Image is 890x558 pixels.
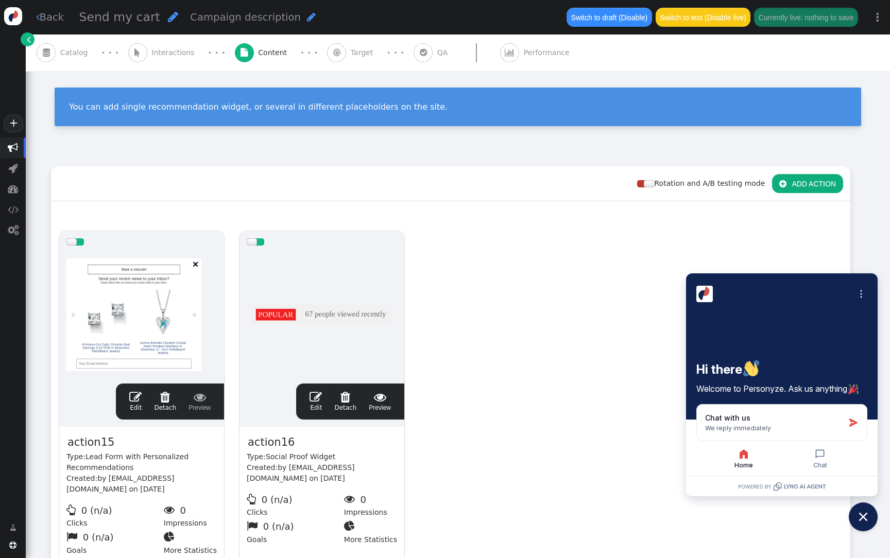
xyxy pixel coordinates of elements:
[154,391,176,412] a: Detach
[8,204,19,215] span: 
[66,451,217,473] div: Type:
[361,494,366,505] span: 0
[301,46,318,60] div: · · ·
[344,518,397,545] div: More Statistics
[154,391,176,411] span: Detach
[334,391,356,412] a: Detach
[865,2,890,32] a: ⋮
[414,34,500,71] a:  QA
[66,452,189,472] span: Lead Form with Personalized Recommendations
[369,391,391,412] a: Preview
[262,494,293,505] span: 0 (n/a)
[189,391,211,412] span: Preview
[8,143,18,153] span: 
[8,184,18,194] span: 
[241,48,248,57] span: 
[420,48,427,57] span: 
[151,47,199,58] span: Interactions
[60,47,92,58] span: Catalog
[189,391,211,412] a: Preview
[36,10,64,25] a: Back
[190,11,301,23] span: Campaign description
[334,391,356,403] span: 
[263,521,294,532] span: 0 (n/a)
[637,178,772,189] div: Rotation and A/B testing mode
[437,47,452,58] span: QA
[327,34,414,71] a:  Target · · ·
[66,529,164,556] div: Goals
[168,11,178,23] span: 
[83,532,114,543] span: 0 (n/a)
[66,531,80,542] span: 
[567,8,652,26] button: Switch to draft (Disable)
[79,10,160,24] span: Send my cart
[164,502,217,529] div: Impressions
[247,462,397,484] div: Created:
[344,491,397,518] div: Impressions
[66,502,164,529] div: Clicks
[247,494,259,504] span: 
[9,542,16,549] span: 
[69,102,847,112] div: You can add single recommendation widget, or several in different placeholders on the site.
[500,34,592,71] a:  Performance
[4,7,22,25] img: logo-icon.svg
[36,12,40,22] span: 
[369,391,391,403] span: 
[247,463,355,482] span: by [EMAIL_ADDRESS][DOMAIN_NAME] on [DATE]
[307,12,316,22] span: 
[754,8,858,26] button: Currently live: nothing to save
[247,434,296,451] span: action16
[101,46,118,60] div: · · ·
[66,473,217,495] div: Created:
[164,504,178,515] span: 
[4,115,23,132] a: +
[334,391,356,411] span: Detach
[134,48,141,57] span: 
[772,174,843,193] button: ADD ACTION
[37,34,128,71] a:  Catalog · · ·
[10,522,16,533] span: 
[66,504,79,515] span: 
[3,518,24,537] a: 
[81,505,112,516] span: 0 (n/a)
[247,518,344,545] div: Goals
[21,32,35,46] a: 
[189,391,211,403] span: 
[247,451,397,462] div: Type:
[344,494,358,504] span: 
[8,225,19,235] span: 
[235,34,328,71] a:  Content · · ·
[164,529,217,556] div: More Statistics
[154,391,176,403] span: 
[656,8,751,26] button: Switch to test (Disable live)
[247,491,344,518] div: Clicks
[129,391,142,412] a: Edit
[310,391,322,403] span: 
[333,48,340,57] span: 
[344,520,358,531] span: 
[66,434,115,451] span: action15
[351,47,378,58] span: Target
[779,180,786,188] span: 
[180,505,186,516] span: 0
[43,48,50,57] span: 
[310,391,322,412] a: Edit
[266,452,335,461] span: Social Proof Widget
[505,48,515,57] span: 
[129,391,142,403] span: 
[128,34,235,71] a:  Interactions · · ·
[164,531,178,542] span: 
[247,520,261,531] span: 
[8,163,18,173] span: 
[369,391,391,412] span: Preview
[27,34,31,45] span: 
[258,47,291,58] span: Content
[387,46,404,60] div: · · ·
[66,474,175,493] span: by [EMAIL_ADDRESS][DOMAIN_NAME] on [DATE]
[208,46,225,60] div: · · ·
[524,47,574,58] span: Performance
